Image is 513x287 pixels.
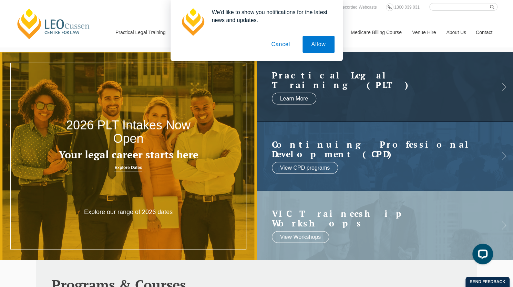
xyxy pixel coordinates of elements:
[272,93,317,105] a: Learn More
[51,149,205,160] h3: Your legal career starts here
[302,36,334,53] button: Allow
[272,162,338,174] a: View CPD programs
[263,36,299,53] button: Cancel
[272,209,484,228] a: VIC Traineeship Workshops
[51,118,205,146] h2: 2026 PLT Intakes Now Open
[77,208,180,216] p: Explore our range of 2026 dates
[272,231,329,243] a: View Workshops
[272,140,484,159] h2: Continuing Professional Development (CPD)
[467,241,496,270] iframe: LiveChat chat widget
[114,164,142,171] a: Explore Dates
[206,8,335,24] div: We'd like to show you notifications for the latest news and updates.
[272,140,484,159] a: Continuing ProfessionalDevelopment (CPD)
[179,8,206,36] img: notification icon
[272,71,484,89] a: Practical LegalTraining (PLT)
[272,71,484,89] h2: Practical Legal Training (PLT)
